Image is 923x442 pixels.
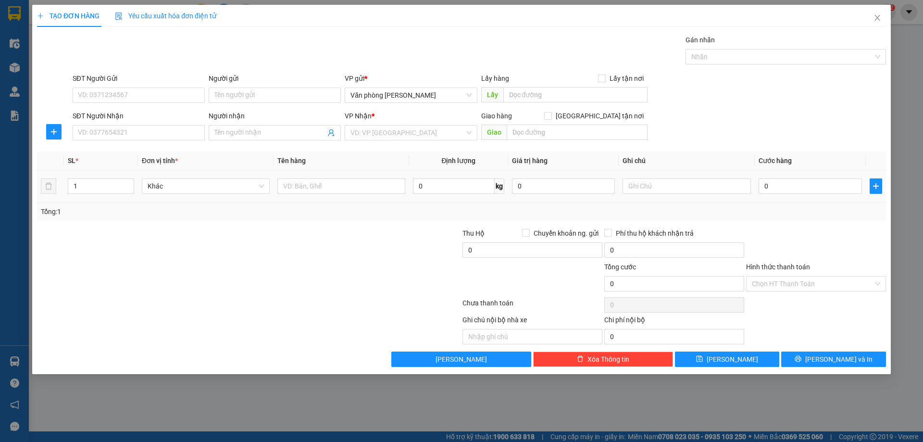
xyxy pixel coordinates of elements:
[512,157,548,164] span: Giá trị hàng
[115,12,216,20] span: Yêu cầu xuất hóa đơn điện tử
[392,352,532,367] button: [PERSON_NAME]
[623,178,751,194] input: Ghi Chú
[612,228,698,239] span: Phí thu hộ khách nhận trả
[606,73,648,84] span: Lấy tận nơi
[530,228,602,239] span: Chuyển khoản ng. gửi
[462,329,602,344] input: Nhập ghi chú
[552,111,648,121] span: [GEOGRAPHIC_DATA] tận nơi
[587,354,629,365] span: Xóa Thông tin
[462,315,602,329] div: Ghi chú nội bộ nhà xe
[436,354,487,365] span: [PERSON_NAME]
[481,87,503,102] span: Lấy
[142,157,178,164] span: Đơn vị tính
[577,355,584,363] span: delete
[37,13,44,19] span: plus
[481,112,512,120] span: Giao hàng
[73,111,205,121] div: SĐT Người Nhận
[675,352,779,367] button: save[PERSON_NAME]
[870,178,882,194] button: plus
[115,13,123,20] img: icon
[73,73,205,84] div: SĐT Người Gửi
[209,111,341,121] div: Người nhận
[37,12,100,20] span: TẠO ĐƠN HÀNG
[461,298,603,315] div: Chưa thanh toán
[46,124,62,139] button: plus
[277,157,306,164] span: Tên hàng
[442,157,476,164] span: Định lượng
[697,355,703,363] span: save
[277,178,405,194] input: VD: Bàn, Ghế
[351,88,472,102] span: Văn phòng Quỳnh Lưu
[759,157,792,164] span: Cước hàng
[686,36,715,44] label: Gán nhãn
[707,354,759,365] span: [PERSON_NAME]
[345,112,372,120] span: VP Nhận
[41,178,56,194] button: delete
[209,73,341,84] div: Người gửi
[746,263,810,271] label: Hình thức thanh toán
[503,87,648,102] input: Dọc đường
[148,179,264,193] span: Khác
[495,178,504,194] span: kg
[864,5,891,32] button: Close
[534,352,674,367] button: deleteXóa Thông tin
[481,75,509,82] span: Lấy hàng
[873,14,881,22] span: close
[345,73,477,84] div: VP gửi
[47,128,61,136] span: plus
[328,129,336,137] span: user-add
[41,206,356,217] div: Tổng: 1
[481,125,507,140] span: Giao
[782,352,886,367] button: printer[PERSON_NAME] và In
[795,355,801,363] span: printer
[507,125,648,140] input: Dọc đường
[604,263,636,271] span: Tổng cước
[619,152,755,170] th: Ghi chú
[805,354,873,365] span: [PERSON_NAME] và In
[604,315,744,329] div: Chi phí nội bộ
[512,178,615,194] input: 0
[462,229,485,237] span: Thu Hộ
[68,157,75,164] span: SL
[870,182,882,190] span: plus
